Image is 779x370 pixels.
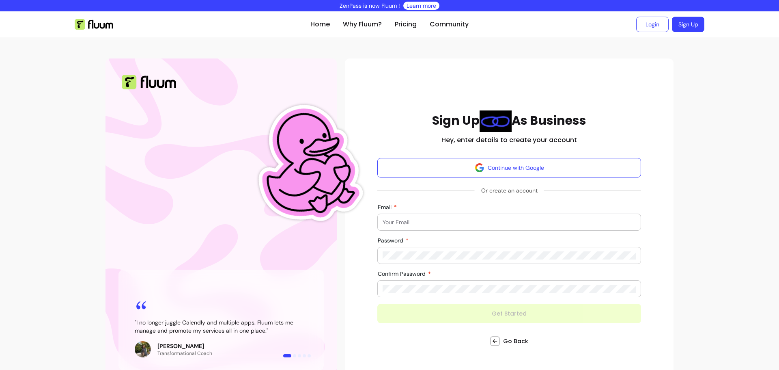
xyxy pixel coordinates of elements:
[340,2,400,10] p: ZenPass is now Fluum !
[157,342,212,350] p: [PERSON_NAME]
[75,19,113,30] img: Fluum Logo
[475,183,544,198] span: Or create an account
[490,336,528,346] a: Go Back
[378,237,405,244] span: Password
[395,19,417,29] a: Pricing
[122,75,176,89] img: Fluum Logo
[430,19,469,29] a: Community
[157,350,212,357] p: Transformational Coach
[383,285,636,293] input: Confirm Password
[432,110,586,132] h1: Sign Up As Business
[475,163,484,173] img: avatar
[383,251,636,260] input: Password
[377,158,641,177] button: Continue with Google
[378,270,427,277] span: Confirm Password
[383,218,636,226] input: Email
[503,337,528,345] span: Go Back
[343,19,382,29] a: Why Fluum?
[407,2,436,10] a: Learn more
[378,203,393,211] span: Email
[310,19,330,29] a: Home
[636,17,669,32] a: Login
[135,341,151,357] img: Review avatar
[480,110,512,132] img: link Blue
[672,17,704,32] a: Sign Up
[441,135,577,145] h2: Hey, enter details to create your account
[135,318,308,335] blockquote: " I no longer juggle Calendly and multiple apps. Fluum lets me manage and promote my services all...
[240,74,373,254] img: Fluum Duck sticker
